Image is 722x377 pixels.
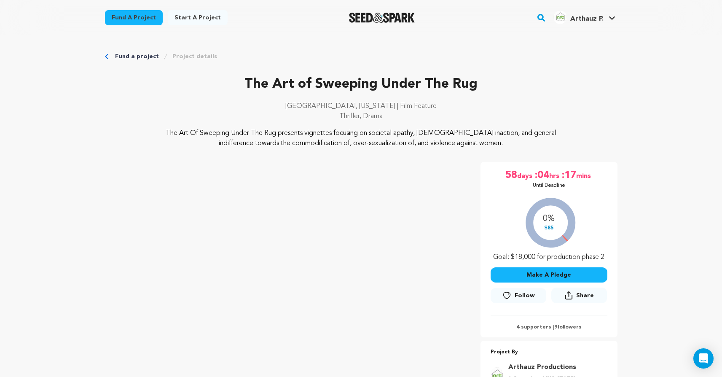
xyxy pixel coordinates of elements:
[105,101,617,111] p: [GEOGRAPHIC_DATA], [US_STATE] | Film Feature
[515,291,535,300] span: Follow
[168,10,228,25] a: Start a project
[156,128,566,148] p: The Art Of Sweeping Under The Rug presents vignettes focusing on societal apathy, [DEMOGRAPHIC_DA...
[551,288,607,303] button: Share
[551,288,607,307] span: Share
[491,288,546,303] button: Follow
[552,9,617,27] span: Arthauz P.'s Profile
[508,362,602,372] a: Goto Arthauz Productions profile
[505,169,517,182] span: 58
[553,11,567,24] img: Square%20Logo.jpg
[491,347,607,357] p: Project By
[115,52,159,61] a: Fund a project
[561,169,576,182] span: :17
[576,169,593,182] span: mins
[105,111,617,121] p: Thriller, Drama
[349,13,415,23] img: Seed&Spark Logo Dark Mode
[570,16,604,22] span: Arthauz P.
[549,169,561,182] span: hrs
[576,291,594,300] span: Share
[105,74,617,94] p: The Art of Sweeping Under The Rug
[693,348,714,369] div: Open Intercom Messenger
[172,52,217,61] a: Project details
[533,182,565,189] p: Until Deadline
[552,9,617,24] a: Arthauz P.'s Profile
[491,267,607,283] button: Make A Pledge
[534,169,549,182] span: :04
[553,11,604,24] div: Arthauz P.'s Profile
[517,169,534,182] span: days
[491,324,607,331] p: 4 supporters | followers
[105,52,617,61] div: Breadcrumb
[554,325,557,330] span: 9
[105,10,163,25] a: Fund a project
[349,13,415,23] a: Seed&Spark Homepage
